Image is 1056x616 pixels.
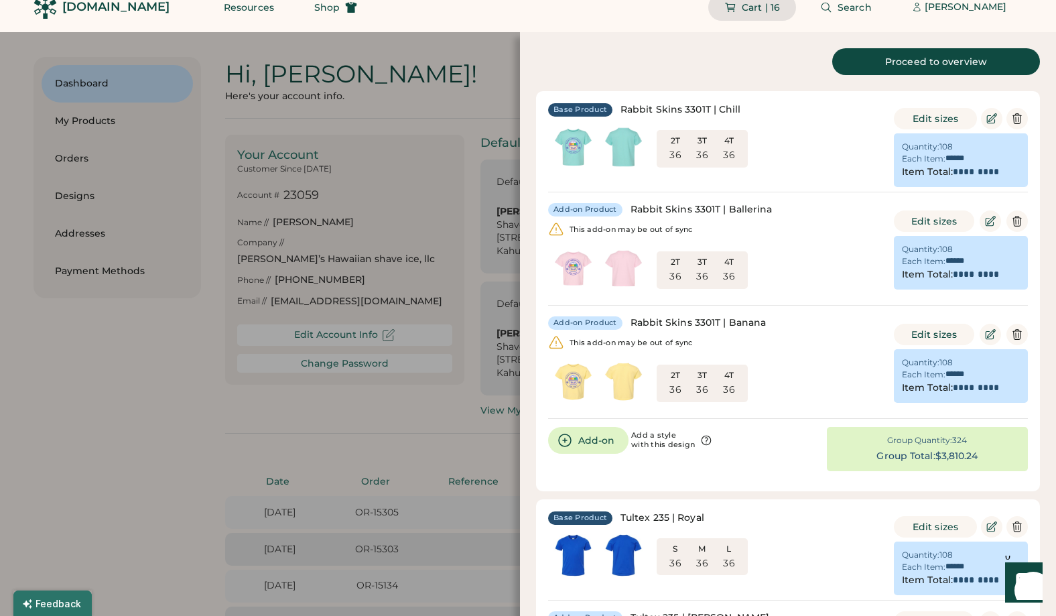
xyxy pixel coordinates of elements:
[1006,108,1028,129] button: Delete
[669,557,681,570] div: 36
[832,48,1040,75] a: Proceed to overview
[598,530,649,580] img: yH5BAEAAAAALAAAAAABAAEAAAIBRAA7
[992,556,1050,613] iframe: Front Chat
[548,427,629,454] button: Add-on
[902,574,953,587] div: Item Total:
[902,268,953,282] div: Item Total:
[939,141,953,152] div: 108
[548,530,598,580] img: yH5BAEAAAAALAAAAAABAAEAAAIBRAA7
[665,257,686,267] div: 2T
[876,450,935,463] div: Group Total:
[723,557,735,570] div: 36
[887,435,952,446] div: Group Quantity:
[902,244,939,255] div: Quantity:
[691,370,713,381] div: 3T
[902,357,939,368] div: Quantity:
[1006,516,1028,538] button: Delete
[980,324,1001,345] button: Edit Product
[691,135,713,146] div: 3T
[631,203,773,217] div: Rabbit Skins 3301T | Ballerina
[553,105,607,115] div: Base Product
[981,108,1002,129] button: Edit Product
[902,562,945,572] div: Each Item:
[894,516,977,538] button: Edit sizes
[598,122,649,172] img: generate-image
[665,544,686,554] div: S
[902,369,945,380] div: Each Item:
[696,149,708,162] div: 36
[952,435,967,446] div: 324
[718,257,740,267] div: 4T
[718,135,740,146] div: 4T
[848,57,1024,66] div: Proceed to overview
[669,270,681,284] div: 36
[548,122,598,172] img: generate-image
[723,270,735,284] div: 36
[598,357,649,407] img: generate-image
[723,383,735,397] div: 36
[838,3,872,12] span: Search
[553,513,607,523] div: Base Product
[669,383,681,397] div: 36
[894,108,977,129] button: Edit sizes
[980,210,1001,232] button: Edit Product
[553,204,617,215] div: Add-on Product
[1006,324,1028,345] button: Delete
[939,244,953,255] div: 108
[894,324,974,345] button: Edit sizes
[665,370,686,381] div: 2T
[1006,210,1028,232] button: Delete
[902,141,939,152] div: Quantity:
[620,103,741,117] div: Rabbit Skins 3301T | Chill
[718,544,740,554] div: L
[902,256,945,267] div: Each Item:
[981,516,1002,538] button: Edit Product
[691,544,713,554] div: M
[902,550,939,560] div: Quantity:
[902,381,953,395] div: Item Total:
[691,257,713,267] div: 3T
[939,357,953,368] div: 108
[935,450,978,463] div: $3,810.24
[894,210,974,232] button: Edit sizes
[939,550,953,560] div: 108
[669,149,681,162] div: 36
[718,370,740,381] div: 4T
[902,153,945,164] div: Each Item:
[598,243,649,294] img: generate-image
[742,3,780,12] span: Cart | 16
[696,383,708,397] div: 36
[631,316,767,330] div: Rabbit Skins 3301T | Banana
[620,511,704,525] div: Tultex 235 | Royal
[696,557,708,570] div: 36
[570,338,693,348] div: This add-on may be out of sync
[314,3,340,12] span: Shop
[925,1,1006,14] div: [PERSON_NAME]
[548,243,598,294] img: generate-image
[631,431,695,450] div: Add a style with this design
[723,149,735,162] div: 36
[665,135,686,146] div: 2T
[902,166,953,179] div: Item Total:
[570,225,693,235] div: This add-on may be out of sync
[553,318,617,328] div: Add-on Product
[696,270,708,284] div: 36
[548,357,598,407] img: generate-image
